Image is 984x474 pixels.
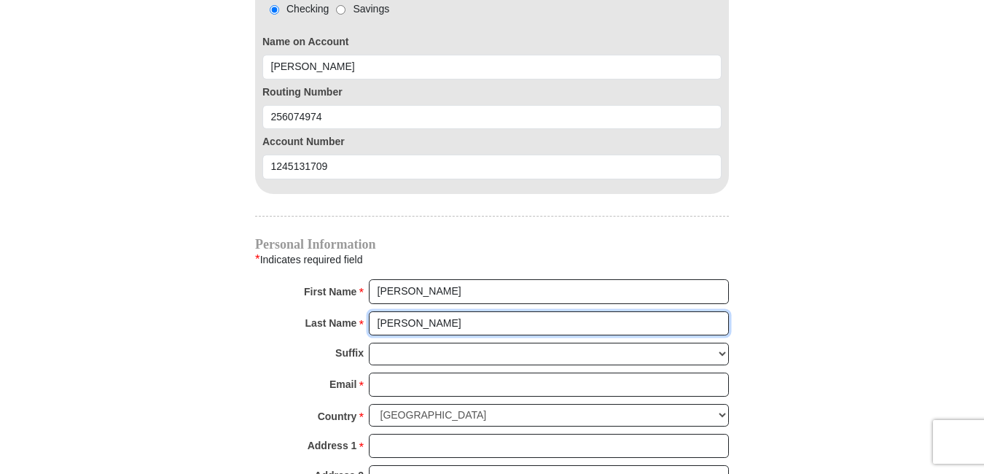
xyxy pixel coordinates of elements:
[305,313,357,333] strong: Last Name
[308,435,357,456] strong: Address 1
[304,281,356,302] strong: First Name
[318,406,357,427] strong: Country
[262,1,389,17] div: Checking Savings
[255,250,729,269] div: Indicates required field
[255,238,729,250] h4: Personal Information
[262,34,722,50] label: Name on Account
[262,85,722,100] label: Routing Number
[329,374,356,395] strong: Email
[335,343,364,363] strong: Suffix
[262,134,722,149] label: Account Number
